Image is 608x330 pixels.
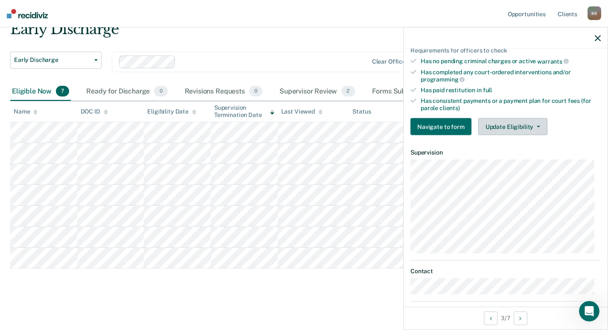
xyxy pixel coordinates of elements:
p: Hi [PERSON_NAME] 👋 [17,61,154,90]
button: Messages [85,251,171,286]
div: Send us a message [17,122,143,131]
div: Requirements for officers to check [410,47,601,54]
a: Navigate to form link [410,118,475,135]
span: 0 [249,86,262,97]
button: Navigate to form [410,118,471,135]
img: Recidiviz [7,9,48,18]
div: Eligibility Date [147,108,196,115]
div: Early Discharge [10,20,466,45]
span: 7 [56,86,69,97]
div: Has completed any court-ordered interventions and/or [421,68,601,83]
div: Supervisor Review [278,82,357,101]
img: Profile image for Rajan [84,14,101,31]
div: Supervision Termination Date [214,104,274,119]
img: Profile image for Kim [100,14,117,31]
div: Close [147,14,162,29]
span: 2 [341,86,355,97]
span: warrants [537,58,569,64]
div: K K [588,6,601,20]
span: 0 [154,86,167,97]
span: programming [421,76,465,83]
div: Send us a message [9,115,162,138]
span: clients) [439,104,460,111]
dt: Supervision [410,149,601,156]
button: Next Opportunity [514,311,527,325]
span: Home [33,273,52,279]
div: 3 / 7 [404,307,608,329]
div: Last Viewed [281,108,323,115]
div: Profile image for Krysty [116,14,133,31]
div: Revisions Requests [183,82,264,101]
img: logo [17,16,64,30]
div: Ready for Discharge [84,82,169,101]
span: Messages [113,273,143,279]
p: How can we help? [17,90,154,104]
span: Early Discharge [14,56,91,64]
div: Has consistent payments or a payment plan for court fees (for parole [421,97,601,111]
div: Forms Submitted [370,82,445,101]
div: Name [14,108,38,115]
div: DOC ID [81,108,108,115]
div: Status [352,108,371,115]
button: Update Eligibility [478,118,547,135]
div: Clear officers [372,58,411,65]
div: Has no pending criminal charges or active [421,58,601,65]
div: Has paid restitution in [421,87,601,94]
iframe: Intercom live chat [579,301,599,321]
span: full [483,87,492,93]
div: Eligible Now [10,82,71,101]
button: Previous Opportunity [484,311,497,325]
dt: Contact [410,268,601,275]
